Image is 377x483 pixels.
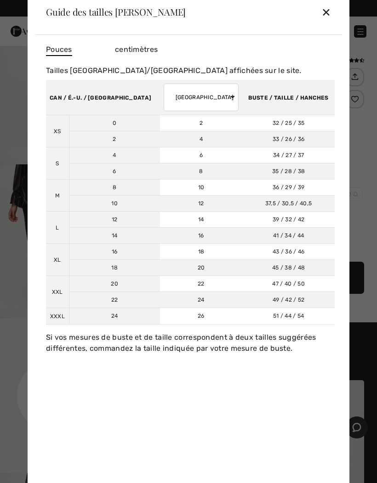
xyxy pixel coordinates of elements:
font: 14 [198,216,204,223]
font: 51 / 44 / 54 [273,313,304,319]
font: 43 / 36 / 46 [273,248,305,255]
font: XL [54,257,61,263]
font: 20 [111,281,118,287]
font: 6 [200,152,203,158]
font: Guide des tailles [PERSON_NAME] [46,6,186,18]
font: 34 / 27 / 37 [273,152,304,158]
font: BUSTE / TAILLE / HANCHES [248,95,328,101]
font: L [56,225,59,231]
font: 18 [111,264,118,271]
font: 22 [111,297,118,303]
font: 2 [200,120,203,126]
font: 33 / 26 / 36 [273,136,305,142]
font: CAN / É.-U. / [GEOGRAPHIC_DATA] [50,95,151,101]
font: 0 [113,120,116,126]
font: 10 [111,200,118,207]
font: 37,5 / 30,5 / 40,5 [265,200,312,207]
font: 6 [113,168,116,174]
font: XS [54,128,61,135]
font: centimètres [115,45,158,54]
font: 45 / 38 / 48 [272,264,305,271]
font: 2 [113,136,116,142]
font: XXXL [50,313,65,320]
font: 4 [200,136,203,142]
font: 4 [113,152,116,158]
font: 41 / 34 / 44 [273,232,304,239]
font: 32 / 25 / 35 [273,120,305,126]
font: 35 / 28 / 38 [272,168,305,174]
font: 16 [112,248,118,255]
font: 26 [198,313,205,319]
font: 20 [198,264,205,271]
font: 18 [198,248,205,255]
font: 12 [198,200,204,207]
font: 24 [198,297,205,303]
font: 22 [198,281,205,287]
font: 8 [113,184,116,191]
font: 8 [199,168,203,174]
font: 12 [112,216,118,223]
font: 47 / 40 / 50 [272,281,305,287]
font: Tailles [GEOGRAPHIC_DATA]/[GEOGRAPHIC_DATA] affichées sur le site. [46,66,302,75]
font: 16 [198,232,204,239]
font: 14 [112,232,118,239]
font: 49 / 42 / 52 [273,297,305,303]
font: Pouces [46,45,72,54]
font: M [55,192,60,199]
font: ✕ [321,6,331,19]
font: Si vos mesures de buste et de taille correspondent à deux tailles suggérées différentes, commande... [46,333,316,353]
font: 10 [198,184,205,191]
font: 39 / 32 / 42 [273,216,305,223]
font: 24 [111,313,118,319]
font: 36 / 29 / 39 [273,184,305,191]
font: S [56,160,59,167]
font: XXL [52,289,63,295]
